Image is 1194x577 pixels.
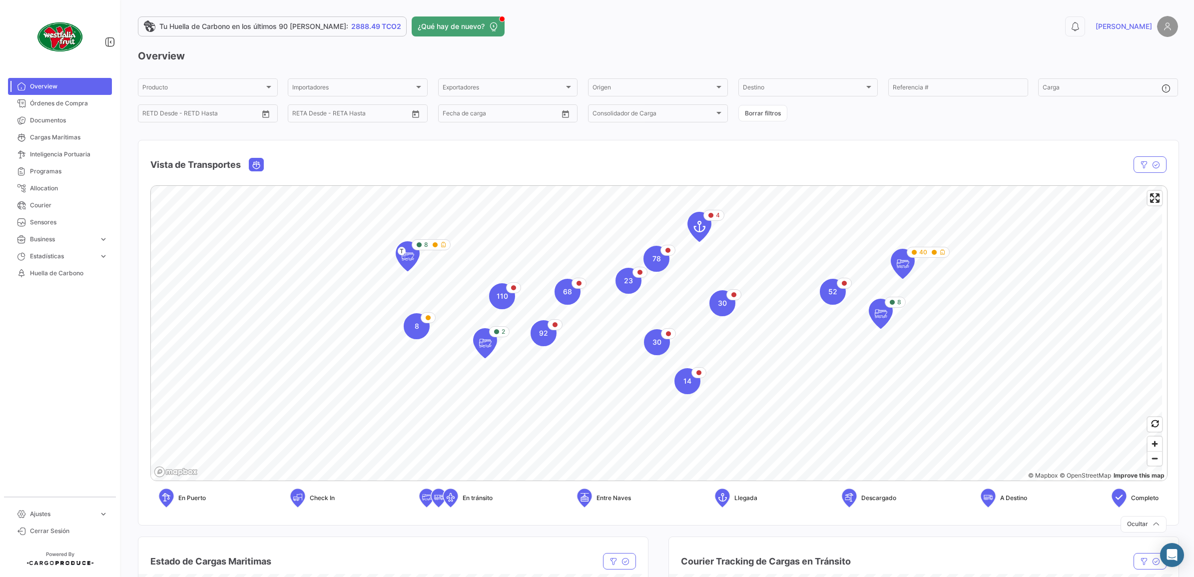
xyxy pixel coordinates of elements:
[891,249,915,279] div: Map marker
[643,246,669,272] div: Map marker
[681,555,851,569] h4: Courier Tracking de Cargas en Tránsito
[8,180,112,197] a: Allocation
[558,106,573,121] button: Open calendar
[8,95,112,112] a: Órdenes de Compra
[1157,16,1178,37] img: placeholder-user.png
[1131,494,1159,503] span: Completo
[497,291,508,301] span: 110
[138,49,1178,63] h3: Overview
[615,268,641,294] div: Map marker
[317,111,373,118] input: Hasta
[154,466,198,478] a: Mapbox logo
[443,85,565,92] span: Exportadores
[30,133,108,142] span: Cargas Marítimas
[30,184,108,193] span: Allocation
[1148,437,1162,451] button: Zoom in
[30,116,108,125] span: Documentos
[30,99,108,108] span: Órdenes de Compra
[734,494,757,503] span: Llegada
[142,111,160,118] input: Desde
[652,254,661,264] span: 78
[473,328,497,358] div: Map marker
[709,290,735,316] div: Map marker
[738,105,787,121] button: Borrar filtros
[468,111,524,118] input: Hasta
[743,85,865,92] span: Destino
[8,197,112,214] a: Courier
[919,248,927,257] span: 40
[30,167,108,176] span: Programas
[869,299,893,329] div: Map marker
[1096,21,1152,31] span: [PERSON_NAME]
[8,78,112,95] a: Overview
[1121,516,1167,533] button: Ocultar
[716,211,720,220] span: 4
[30,235,95,244] span: Business
[412,16,505,36] button: ¿Qué hay de nuevo?
[718,298,727,308] span: 30
[563,287,572,297] span: 68
[159,21,348,31] span: Tu Huella de Carbono en los últimos 90 [PERSON_NAME]:
[424,240,428,249] span: 8
[396,241,420,271] div: Map marker
[415,321,419,331] span: 8
[35,12,85,62] img: client-50.png
[30,201,108,210] span: Courier
[8,163,112,180] a: Programas
[150,555,271,569] h4: Estado de Cargas Maritimas
[593,111,714,118] span: Consolidador de Carga
[292,111,310,118] input: Desde
[292,85,414,92] span: Importadores
[1114,472,1165,479] a: Map feedback
[531,320,557,346] div: Map marker
[1148,452,1162,466] span: Zoom out
[249,158,263,171] button: Ocean
[398,247,406,255] span: T
[167,111,223,118] input: Hasta
[820,279,846,305] div: Map marker
[1148,191,1162,205] button: Enter fullscreen
[1148,451,1162,466] button: Zoom out
[502,327,505,336] span: 2
[1160,543,1184,567] div: Abrir Intercom Messenger
[1060,472,1111,479] a: OpenStreetMap
[624,276,633,286] span: 23
[351,21,401,31] span: 2888.49 TCO2
[8,146,112,163] a: Inteligencia Portuaria
[463,494,493,503] span: En tránsito
[30,510,95,519] span: Ajustes
[644,329,670,355] div: Map marker
[489,283,515,309] div: Map marker
[99,235,108,244] span: expand_more
[99,510,108,519] span: expand_more
[539,328,548,338] span: 92
[30,252,95,261] span: Estadísticas
[8,112,112,129] a: Documentos
[8,129,112,146] a: Cargas Marítimas
[150,158,241,172] h4: Vista de Transportes
[178,494,206,503] span: En Puerto
[683,376,691,386] span: 14
[258,106,273,121] button: Open calendar
[8,214,112,231] a: Sensores
[897,298,901,307] span: 8
[404,313,430,339] div: Map marker
[687,212,711,242] div: Map marker
[1028,472,1058,479] a: Mapbox
[555,279,581,305] div: Map marker
[408,106,423,121] button: Open calendar
[861,494,896,503] span: Descargado
[142,85,264,92] span: Producto
[597,494,631,503] span: Entre Naves
[674,368,700,394] div: Map marker
[30,269,108,278] span: Huella de Carbono
[30,82,108,91] span: Overview
[30,527,108,536] span: Cerrar Sesión
[151,186,1162,482] canvas: Map
[99,252,108,261] span: expand_more
[138,16,407,36] a: Tu Huella de Carbono en los últimos 90 [PERSON_NAME]:2888.49 TCO2
[828,287,837,297] span: 52
[593,85,714,92] span: Origen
